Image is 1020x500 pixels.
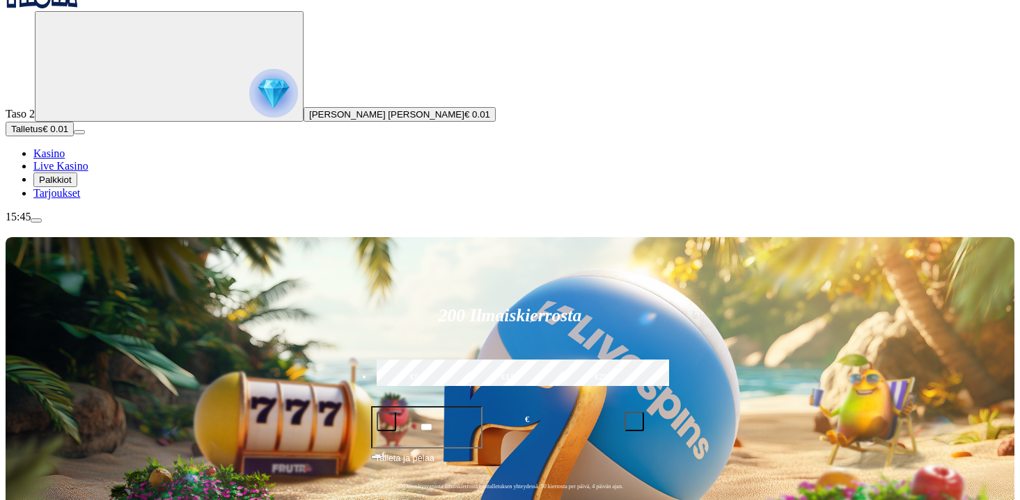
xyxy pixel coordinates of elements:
button: [PERSON_NAME] [PERSON_NAME]€ 0.01 [304,107,496,122]
a: Kasino [33,147,65,159]
button: plus icon [625,412,644,431]
label: €250 [560,357,648,398]
span: € 0.01 [464,109,490,120]
button: Talletusplus icon€ 0.01 [6,122,74,136]
span: Taso 2 [6,108,35,120]
button: Palkkiot [33,172,77,187]
nav: Main menu [6,147,1014,200]
span: € 0.01 [42,124,68,134]
img: reward progress [249,69,298,118]
button: menu [74,130,85,134]
a: Tarjoukset [33,187,80,199]
label: €150 [466,357,554,398]
button: reward progress [35,11,304,122]
button: menu [31,218,42,223]
button: Talleta ja pelaa [371,451,650,477]
span: € [525,413,529,426]
label: €50 [373,357,461,398]
button: minus icon [377,412,396,431]
span: [PERSON_NAME] [PERSON_NAME] [309,109,464,120]
a: Live Kasino [33,160,88,172]
span: € [382,450,386,458]
span: 15:45 [6,211,31,223]
span: Talleta ja pelaa [375,451,434,476]
span: Talletus [11,124,42,134]
span: Palkkiot [39,175,72,185]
